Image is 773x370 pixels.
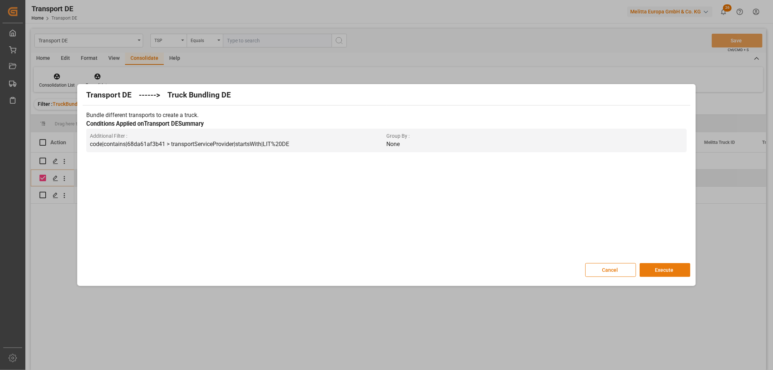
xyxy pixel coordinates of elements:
[90,132,386,140] span: Additional Filter :
[86,111,686,120] p: Bundle different transports to create a truck.
[139,90,160,101] h2: ------>
[90,140,386,149] p: code|contains|68da61af3b41 > transportServiceProvider|startsWith|LIT%20DE
[386,132,683,140] span: Group By :
[386,140,683,149] p: None
[640,263,690,277] button: Execute
[86,120,686,129] h3: Conditions Applied on Transport DE Summary
[167,90,231,101] h2: Truck Bundling DE
[585,263,636,277] button: Cancel
[86,90,132,101] h2: Transport DE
